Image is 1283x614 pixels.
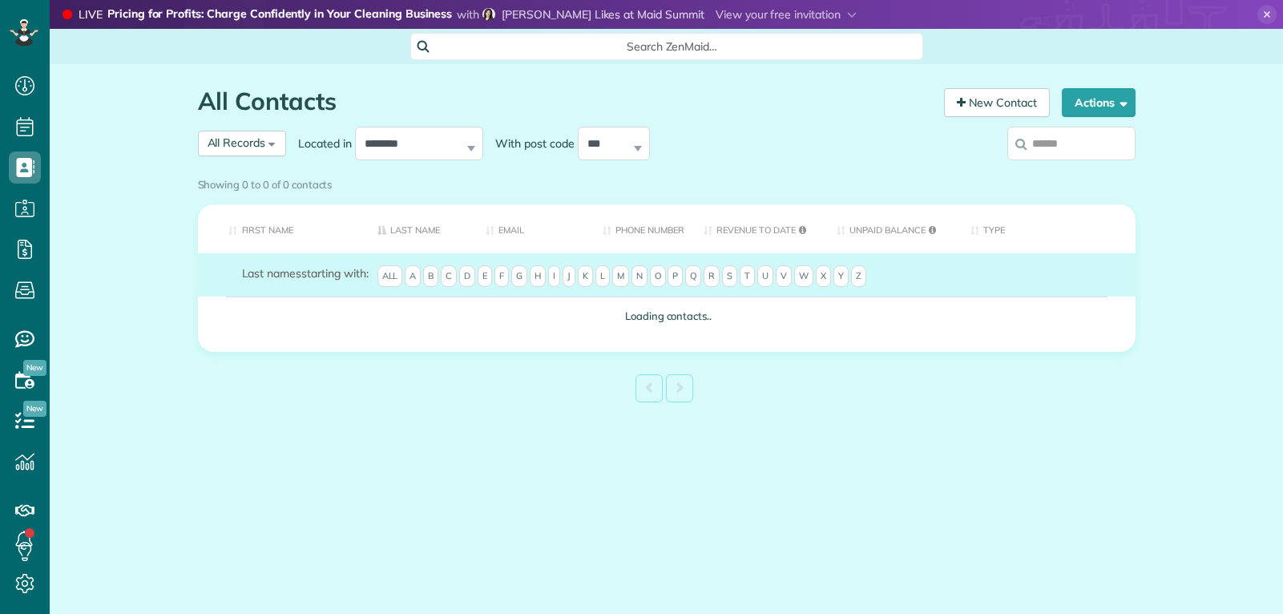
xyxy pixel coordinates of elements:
[483,135,578,151] label: With post code
[595,265,610,288] span: L
[776,265,792,288] span: V
[286,135,355,151] label: Located in
[722,265,737,288] span: S
[377,265,403,288] span: All
[692,204,825,253] th: Revenue to Date: activate to sort column ascending
[958,204,1135,253] th: Type: activate to sort column ascending
[668,265,683,288] span: P
[591,204,692,253] th: Phone number: activate to sort column ascending
[405,265,421,288] span: A
[478,265,492,288] span: E
[851,265,866,288] span: Z
[242,266,302,281] span: Last names
[365,204,474,253] th: Last Name: activate to sort column descending
[578,265,593,288] span: K
[459,265,475,288] span: D
[198,297,1136,336] td: Loading contacts..
[794,265,813,288] span: W
[511,265,527,288] span: G
[833,265,849,288] span: Y
[198,204,365,253] th: First Name: activate to sort column ascending
[944,88,1050,117] a: New Contact
[23,401,46,417] span: New
[757,265,773,288] span: U
[482,8,495,21] img: meaghan-likes-6bd60dee02bc74b9fc62bcfd597efac824c7d9e8ab5a9ad89cfe157c7aa65c80.jpg
[612,265,629,288] span: M
[441,265,457,288] span: C
[198,171,1136,192] div: Showing 0 to 0 of 0 contacts
[107,6,452,23] strong: Pricing for Profits: Charge Confidently in Your Cleaning Business
[23,360,46,376] span: New
[631,265,648,288] span: N
[650,265,666,288] span: O
[685,265,701,288] span: Q
[816,265,831,288] span: X
[502,7,704,22] span: [PERSON_NAME] Likes at Maid Summit
[740,265,755,288] span: T
[457,7,479,22] span: with
[423,265,438,288] span: B
[208,135,266,150] span: All Records
[1062,88,1136,117] button: Actions
[563,265,575,288] span: J
[825,204,958,253] th: Unpaid Balance: activate to sort column ascending
[494,265,509,288] span: F
[198,88,932,115] h1: All Contacts
[474,204,591,253] th: Email: activate to sort column ascending
[704,265,720,288] span: R
[530,265,546,288] span: H
[548,265,560,288] span: I
[242,265,369,281] label: starting with:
